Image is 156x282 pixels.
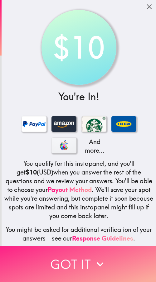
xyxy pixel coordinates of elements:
[4,90,154,104] h3: You're In!
[48,186,92,194] a: Payout Method
[26,168,37,176] b: $10
[4,225,154,243] h5: You might be asked for additional verification of your answers - see our .
[72,234,133,242] a: Response Guidelines
[44,13,113,82] div: $10
[4,159,154,220] h5: You qualify for this instapanel, and you'll get (USD) when you answer the rest of the questions a...
[81,137,106,155] p: And more...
